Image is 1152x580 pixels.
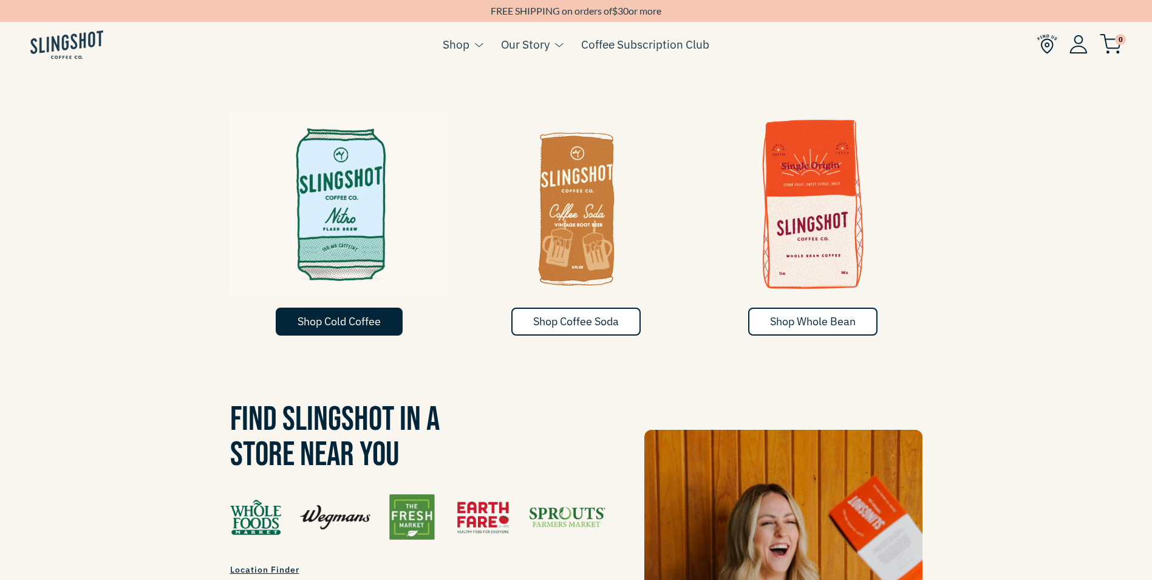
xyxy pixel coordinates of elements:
span: Shop Coffee Soda [533,314,619,328]
img: Cold & Flash Brew [230,113,449,295]
span: Shop Cold Coffee [298,314,381,328]
a: Shop Cold Coffee [276,308,403,336]
a: Whole Bean Coffee [704,113,922,308]
a: Our Story [501,35,550,54]
span: Shop Whole Bean [770,314,856,328]
a: Shop [443,35,469,54]
a: Coffee Subscription Club [581,35,709,54]
img: Find Us [230,494,605,540]
span: 0 [1115,34,1126,45]
a: Cold & Flash Brew [230,113,449,308]
a: 0 [1100,37,1122,52]
img: cart [1100,34,1122,54]
span: $ [612,5,618,16]
span: 30 [618,5,629,16]
span: Find Slingshot in a Store Near You [230,399,440,475]
img: Whole Bean Coffee [704,113,922,295]
a: Shop Whole Bean [748,308,878,336]
span: Location Finder [230,564,299,575]
img: Coffee Soda [467,113,686,295]
img: Find Us [1037,34,1057,54]
a: Coffee Soda [467,113,686,308]
img: Account [1069,35,1088,54]
a: Shop Coffee Soda [511,308,641,336]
